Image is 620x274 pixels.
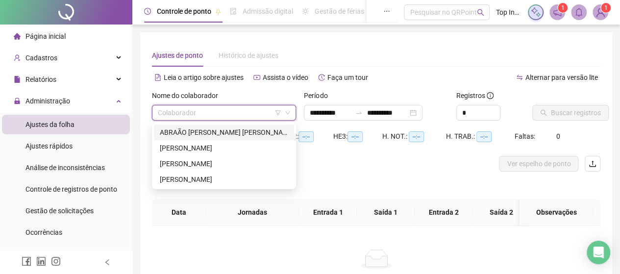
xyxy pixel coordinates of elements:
span: Ajustes de ponto [152,51,203,59]
th: Entrada 2 [415,199,472,226]
span: history [318,74,325,81]
span: Leia o artigo sobre ajustes [164,74,244,81]
div: GUILHERME OLIVEIRA DA SILVA [154,140,294,156]
span: Controle de registros de ponto [25,185,117,193]
div: [PERSON_NAME] [160,174,288,185]
span: Ajustes da folha [25,121,74,128]
span: left [104,259,111,266]
span: Registros [456,90,494,101]
div: H. NOT.: [382,131,446,142]
span: upload [589,160,596,168]
div: H. TRAB.: [446,131,515,142]
span: Faça um tour [327,74,368,81]
span: file [14,76,21,83]
img: sparkle-icon.fc2bf0ac1784a2077858766a79e2daf3.svg [530,7,541,18]
th: Saída 2 [472,199,530,226]
span: Faltas: [515,132,537,140]
img: 85386 [593,5,608,20]
span: youtube [253,74,260,81]
span: to [355,109,363,117]
span: instagram [51,256,61,266]
span: down [285,110,291,116]
span: Admissão digital [243,7,293,15]
th: Observações [520,199,593,226]
th: Jornadas [206,199,299,226]
span: clock-circle [144,8,151,15]
span: Alternar para versão lite [525,74,598,81]
span: search [477,9,484,16]
span: Relatórios [25,75,56,83]
label: Período [304,90,334,101]
span: Gestão de solicitações [25,207,94,215]
span: Histórico de ajustes [219,51,278,59]
th: Data [152,199,206,226]
div: [PERSON_NAME] [160,158,288,169]
div: [PERSON_NAME] [160,143,288,153]
span: info-circle [487,92,494,99]
div: JEAN FERNANDES DA SILVA [154,156,294,172]
span: lock [14,98,21,104]
span: --:-- [347,131,363,142]
span: Ajustes rápidos [25,142,73,150]
span: --:-- [476,131,492,142]
span: Top Instalações [496,7,522,18]
span: Controle de ponto [157,7,211,15]
span: file-text [154,74,161,81]
span: pushpin [215,9,221,15]
span: 1 [561,4,565,11]
span: 1 [604,4,608,11]
span: swap [516,74,523,81]
span: ellipsis [383,8,390,15]
div: ABRAÃO [PERSON_NAME] [PERSON_NAME] [160,127,288,138]
sup: Atualize o seu contato no menu Meus Dados [601,3,611,13]
span: home [14,33,21,40]
span: filter [275,110,281,116]
span: Gestão de férias [315,7,364,15]
button: Buscar registros [532,105,609,121]
span: sun [302,8,309,15]
div: TIAGO MILTON GOMES [154,172,294,187]
div: HE 3: [333,131,382,142]
th: Entrada 1 [299,199,357,226]
span: Ocorrências [25,228,62,236]
span: 0 [556,132,560,140]
span: facebook [22,256,31,266]
span: Assista o vídeo [263,74,308,81]
div: Open Intercom Messenger [587,241,610,264]
th: Saída 1 [357,199,415,226]
span: Análise de inconsistências [25,164,105,172]
span: --:-- [298,131,314,142]
span: user-add [14,54,21,61]
span: Observações [527,207,585,218]
span: Página inicial [25,32,66,40]
span: Validar protocolo [25,250,78,258]
span: bell [574,8,583,17]
span: Administração [25,97,70,105]
div: HE 2: [284,131,333,142]
span: file-done [230,8,237,15]
span: swap-right [355,109,363,117]
span: linkedin [36,256,46,266]
span: --:-- [409,131,424,142]
label: Nome do colaborador [152,90,224,101]
button: Ver espelho de ponto [499,156,578,172]
span: notification [553,8,562,17]
span: Cadastros [25,54,57,62]
sup: 1 [558,3,568,13]
div: ABRAÃO RUFINO GOMES DA ROSA [154,125,294,140]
